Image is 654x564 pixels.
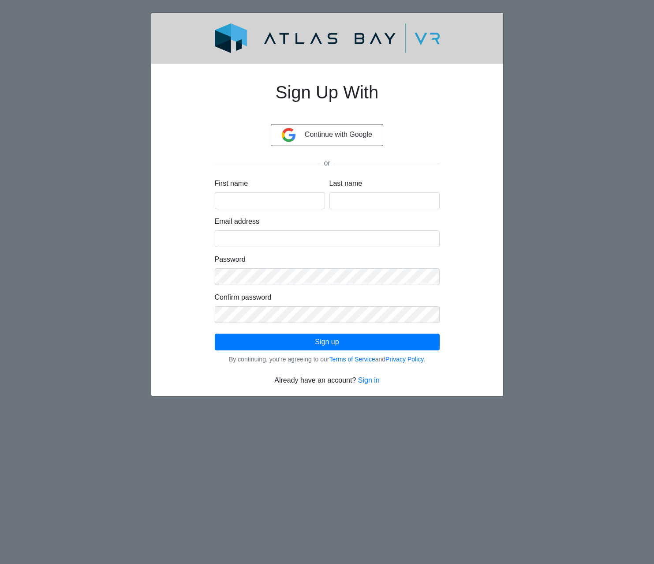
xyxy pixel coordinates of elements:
[215,71,440,124] h1: Sign Up With
[305,131,372,138] span: Continue with Google
[215,178,248,189] label: First name
[215,254,246,265] label: Password
[329,178,363,189] label: Last name
[194,23,461,53] img: logo
[329,356,375,363] a: Terms of Service
[215,216,259,227] label: Email address
[274,376,356,384] span: Already have an account?
[385,356,423,363] a: Privacy Policy
[358,376,380,384] a: Sign in
[320,159,333,167] span: or
[271,124,383,146] button: Continue with Google
[215,292,272,303] label: Confirm password
[229,356,425,363] small: By continuing, you're agreeing to our and .
[215,334,440,350] button: Sign up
